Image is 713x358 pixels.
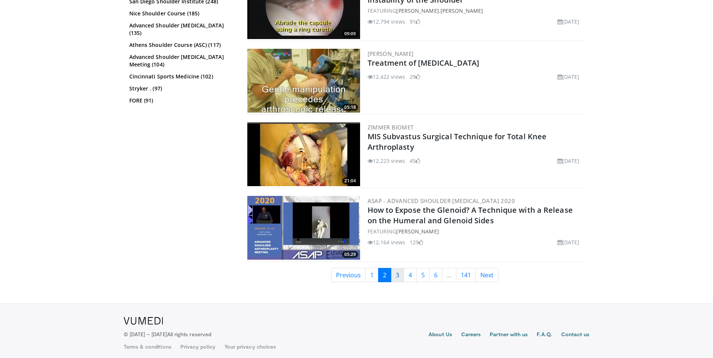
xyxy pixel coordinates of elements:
a: Athens Shoulder Course (ASC) (117) [129,41,233,49]
img: 9342_3.png.300x170_q85_crop-smart_upscale.jpg [247,49,360,113]
p: © [DATE] – [DATE] [124,331,212,338]
span: 05:18 [342,104,358,111]
a: MIS Subvastus Surgical Technique for Total Knee Arthroplasty [368,131,547,152]
a: 05:18 [247,49,360,113]
div: FEATURING , [368,7,583,15]
li: [DATE] [557,238,580,246]
img: 56a87972-5145-49b8-a6bd-8880e961a6a7.300x170_q85_crop-smart_upscale.jpg [247,196,360,260]
img: Picture_13_0_2.png.300x170_q85_crop-smart_upscale.jpg [247,122,360,186]
li: 129 [410,238,423,246]
a: Careers [461,331,481,340]
span: 09:09 [342,30,358,37]
a: [PERSON_NAME] [368,50,414,57]
a: [PERSON_NAME] [441,7,483,14]
a: Stryker . (97) [129,85,233,92]
a: Advanced Shoulder [MEDICAL_DATA] (135) [129,22,233,37]
span: 05:29 [342,251,358,258]
li: 12,422 views [368,73,405,81]
a: [PERSON_NAME] [396,7,439,14]
a: 141 [456,268,476,282]
a: Terms & conditions [124,343,171,350]
span: 21:04 [342,177,358,184]
span: All rights reserved [167,331,211,337]
li: 12,223 views [368,157,405,165]
a: 6 [429,268,442,282]
a: [PERSON_NAME] [396,228,439,235]
li: 91 [410,18,420,26]
li: [DATE] [557,73,580,81]
a: How to Expose the Glenoid? A Technique with a Release on the Humeral and Glenoid Sides [368,205,573,226]
a: 3 [391,268,404,282]
a: Advanced Shoulder [MEDICAL_DATA] Meeting (104) [129,53,233,68]
a: Cincinnati Sports Medicine (102) [129,73,233,80]
a: FORE (91) [129,97,233,104]
a: Zimmer Biomet [368,123,414,131]
a: 21:04 [247,122,360,186]
a: Privacy policy [180,343,215,350]
div: FEATURING [368,227,583,235]
a: 4 [404,268,417,282]
a: 5 [416,268,430,282]
a: Contact us [561,331,590,340]
a: ASAP - Advanced Shoulder [MEDICAL_DATA] 2020 [368,197,515,205]
a: Your privacy choices [224,343,276,350]
a: Nice Shoulder Course (185) [129,10,233,17]
li: 12,794 views [368,18,405,26]
li: 29 [410,73,420,81]
a: Treatment of [MEDICAL_DATA] [368,58,480,68]
a: 05:29 [247,196,360,260]
li: 45 [410,157,420,165]
a: 2 [378,268,391,282]
img: VuMedi Logo [124,317,163,325]
a: Previous [331,268,366,282]
a: 1 [365,268,378,282]
a: F.A.Q. [537,331,552,340]
li: [DATE] [557,18,580,26]
a: Next [475,268,498,282]
li: 12,164 views [368,238,405,246]
a: About Us [428,331,452,340]
li: [DATE] [557,157,580,165]
nav: Search results pages [246,268,584,282]
a: Partner with us [490,331,528,340]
